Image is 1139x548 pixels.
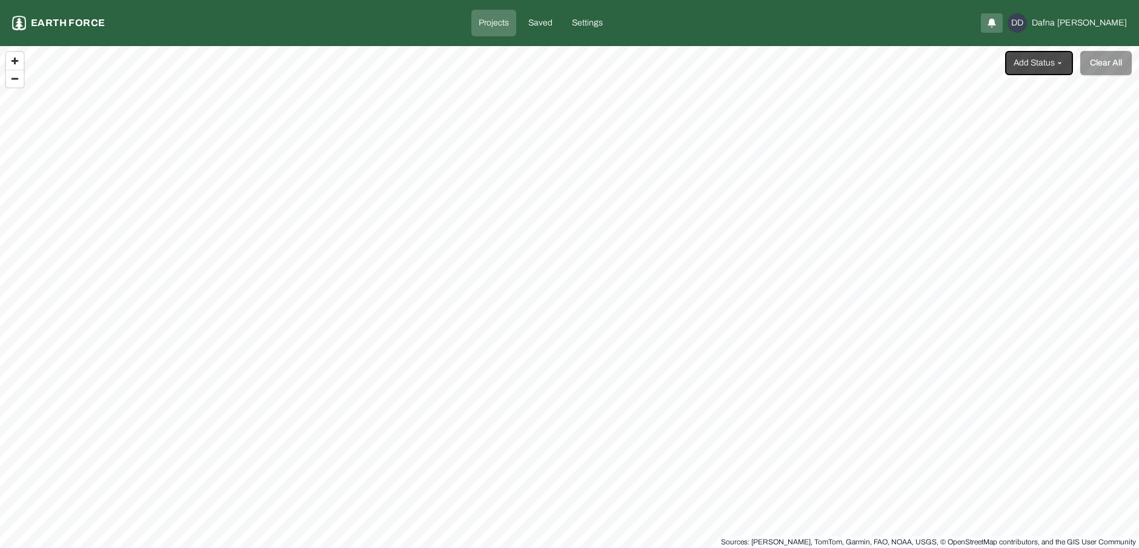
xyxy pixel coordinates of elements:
button: Add Status [1005,51,1073,75]
p: Projects [479,17,509,29]
a: Settings [565,10,610,36]
a: Projects [471,10,516,36]
p: Earth force [31,16,105,30]
button: Zoom out [6,70,24,87]
div: Sources: [PERSON_NAME], TomTom, Garmin, FAO, NOAA, USGS, © OpenStreetMap contributors, and the GI... [721,536,1136,548]
img: earthforce-logo-white-uG4MPadI.svg [12,16,26,30]
a: Saved [521,10,560,36]
span: [PERSON_NAME] [1057,17,1127,29]
p: Saved [528,17,553,29]
button: Zoom in [6,52,24,70]
span: Dafna [1032,17,1055,29]
button: DDDafna[PERSON_NAME] [1008,13,1127,33]
button: Clear All [1080,51,1132,75]
div: DD [1008,13,1027,33]
p: Settings [572,17,603,29]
